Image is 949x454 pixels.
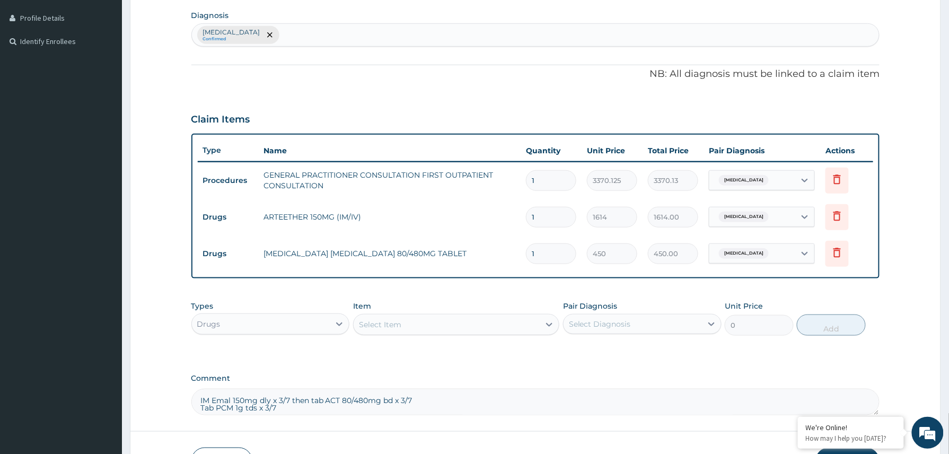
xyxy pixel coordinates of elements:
[806,434,896,443] p: How may I help you today?
[198,141,259,160] th: Type
[203,28,260,37] p: [MEDICAL_DATA]
[55,59,178,73] div: Chat with us now
[563,301,618,311] label: Pair Diagnosis
[704,140,820,161] th: Pair Diagnosis
[820,140,873,161] th: Actions
[203,37,260,42] small: Confirmed
[719,212,769,222] span: [MEDICAL_DATA]
[719,175,769,186] span: [MEDICAL_DATA]
[174,5,199,31] div: Minimize live chat window
[259,140,521,161] th: Name
[191,10,229,21] label: Diagnosis
[5,290,202,327] textarea: Type your message and hit 'Enter'
[191,67,880,81] p: NB: All diagnosis must be linked to a claim item
[61,134,146,241] span: We're online!
[569,319,631,329] div: Select Diagnosis
[20,53,43,80] img: d_794563401_company_1708531726252_794563401
[582,140,643,161] th: Unit Price
[198,207,259,227] td: Drugs
[191,302,214,311] label: Types
[197,319,221,329] div: Drugs
[643,140,704,161] th: Total Price
[198,244,259,264] td: Drugs
[198,171,259,190] td: Procedures
[191,114,250,126] h3: Claim Items
[521,140,582,161] th: Quantity
[265,30,275,40] span: remove selection option
[191,374,880,383] label: Comment
[725,301,763,311] label: Unit Price
[797,315,866,336] button: Add
[259,206,521,228] td: ARTEETHER 150MG (IM/IV)
[259,164,521,196] td: GENERAL PRACTITIONER CONSULTATION FIRST OUTPATIENT CONSULTATION
[353,301,371,311] label: Item
[806,423,896,432] div: We're Online!
[719,248,769,259] span: [MEDICAL_DATA]
[359,319,401,330] div: Select Item
[259,243,521,264] td: [MEDICAL_DATA] [MEDICAL_DATA] 80/480MG TABLET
